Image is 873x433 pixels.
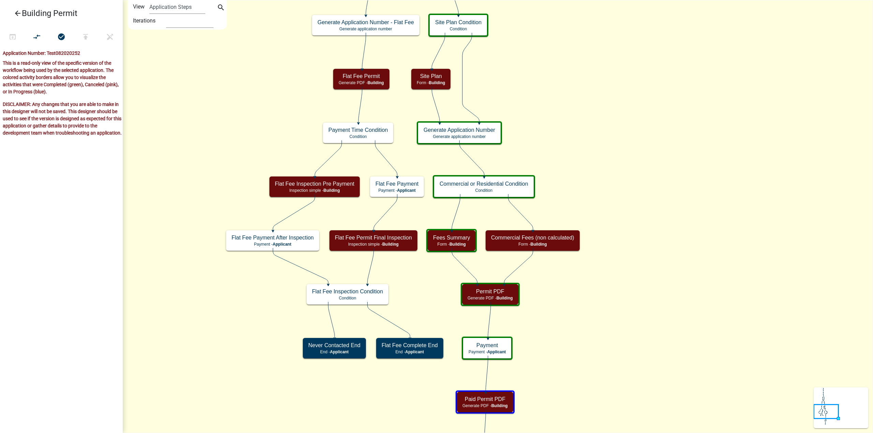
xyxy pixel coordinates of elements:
[435,27,482,31] p: Condition
[232,234,314,241] h5: Flat Fee Payment After Inspection
[468,288,513,295] h5: Permit PDF
[273,242,292,247] span: Applicant
[328,127,388,133] h5: Payment Time Condition
[3,101,123,137] p: DISCLAIMER: Any changes that you are able to make in this designer will not be saved. This design...
[14,9,22,19] i: arrow_back
[433,234,470,241] h5: Fees Summary
[424,134,495,139] p: Generate application number
[25,30,49,45] button: Auto Layout
[424,127,495,133] h5: Generate Application Number
[405,350,424,354] span: Applicant
[133,14,156,28] label: Iterations
[335,242,412,247] p: Inspection simple -
[469,342,506,349] h5: Payment
[339,80,384,85] p: Generate PDF -
[106,33,114,42] i: edit_off
[469,350,506,354] p: Payment -
[49,30,74,45] button: No problems
[0,30,122,46] div: Workflow actions
[462,403,508,408] p: Generate PDF -
[440,181,528,187] h5: Commercial or Residential Condition
[382,350,438,354] p: End -
[317,27,414,31] p: Generate application number
[435,19,482,26] h5: Site Plan Condition
[491,403,508,408] span: Building
[491,234,574,241] h5: Commercial Fees (non calculated)
[5,5,112,21] a: Building Permit
[491,242,574,247] p: Form -
[3,60,123,95] p: This is a read-only view of the specific version of the workflow being used by the selected appli...
[440,188,528,193] p: Condition
[308,342,360,349] h5: Never Contacted End
[82,33,90,42] i: publish
[530,242,547,247] span: Building
[216,3,226,14] button: search
[368,80,384,85] span: Building
[339,73,384,79] h5: Flat Fee Permit
[429,80,445,85] span: Building
[3,50,123,60] div: Application Number: Test082020252
[487,350,506,354] span: Applicant
[449,242,466,247] span: Building
[497,296,513,300] span: Building
[382,342,438,349] h5: Flat Fee Complete End
[0,30,25,45] button: Test Workflow
[328,134,388,139] p: Condition
[312,296,383,300] p: Condition
[312,288,383,295] h5: Flat Fee Inspection Condition
[335,234,412,241] h5: Flat Fee Permit Final Inspection
[417,80,445,85] p: Form -
[275,181,354,187] h5: Flat Fee Inspection Pre Payment
[317,19,414,26] h5: Generate Application Number - Flat Fee
[275,188,354,193] p: Inspection simple -
[397,188,416,193] span: Applicant
[468,296,513,300] p: Generate PDF -
[330,350,349,354] span: Applicant
[324,188,340,193] span: Building
[73,30,98,45] button: Publish
[417,73,445,79] h5: Site Plan
[375,188,418,193] p: Payment -
[375,181,418,187] h5: Flat Fee Payment
[462,396,508,402] h5: Paid Permit PDF
[9,33,17,42] i: open_in_browser
[232,242,314,247] p: Payment -
[98,30,122,45] button: Save
[308,350,360,354] p: End -
[33,33,41,42] i: compare_arrows
[57,33,65,42] i: check_circle
[217,3,225,13] i: search
[382,242,399,247] span: Building
[433,242,470,247] p: Form -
